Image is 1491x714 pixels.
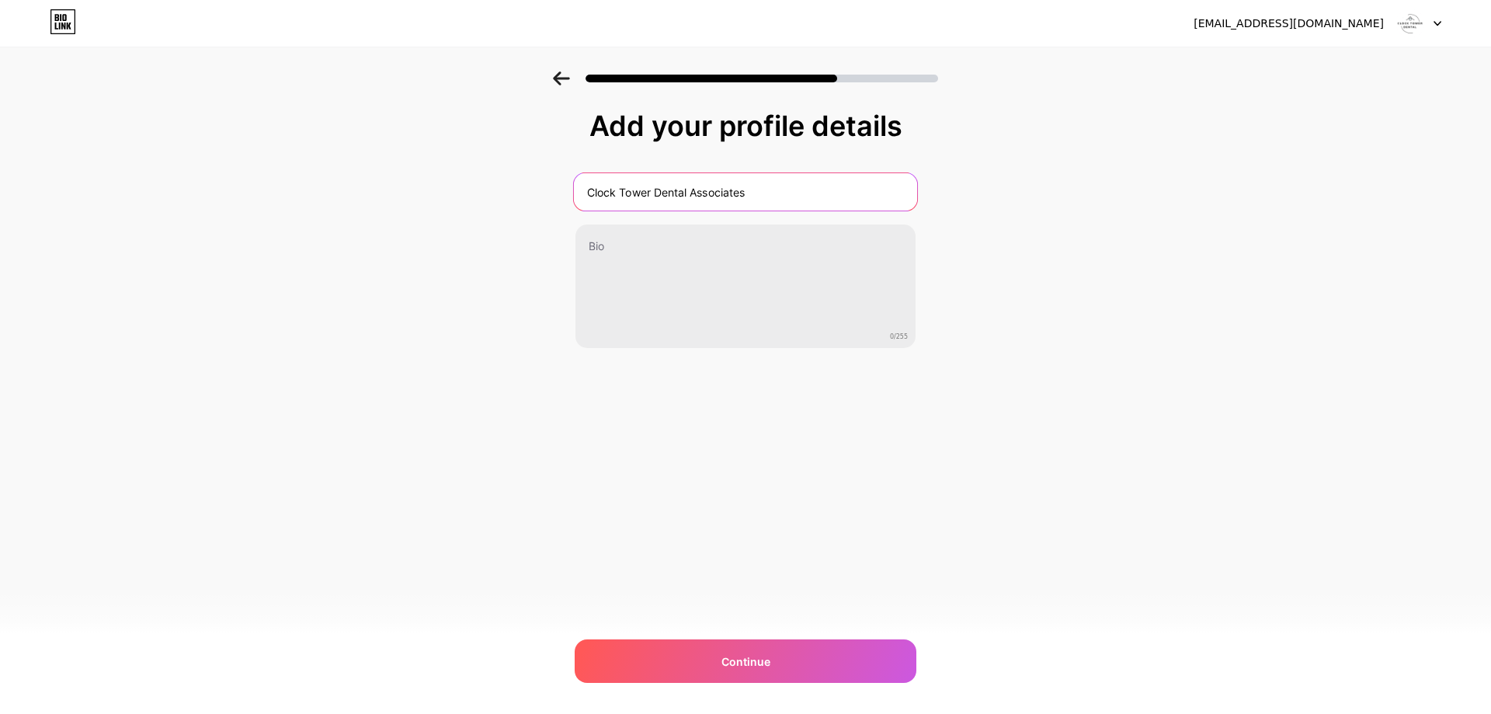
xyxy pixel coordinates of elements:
input: Your name [574,173,917,211]
span: 0/255 [890,333,908,342]
span: Continue [721,653,770,670]
img: clocktowerdentalny [1395,9,1425,38]
div: [EMAIL_ADDRESS][DOMAIN_NAME] [1194,16,1384,32]
div: Add your profile details [582,110,909,141]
